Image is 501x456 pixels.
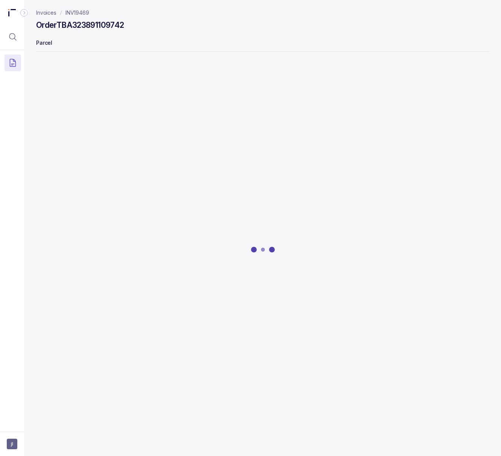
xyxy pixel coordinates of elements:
[20,8,29,17] div: Collapse Icon
[36,9,56,17] a: Invoices
[36,36,489,51] p: Parcel
[7,439,17,449] button: User initials
[65,9,89,17] a: INV19469
[5,29,21,45] button: Menu Icon Button MagnifyingGlassIcon
[36,20,124,30] h4: Order TBA323891109742
[5,55,21,71] button: Menu Icon Button DocumentTextIcon
[36,9,89,17] nav: breadcrumb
